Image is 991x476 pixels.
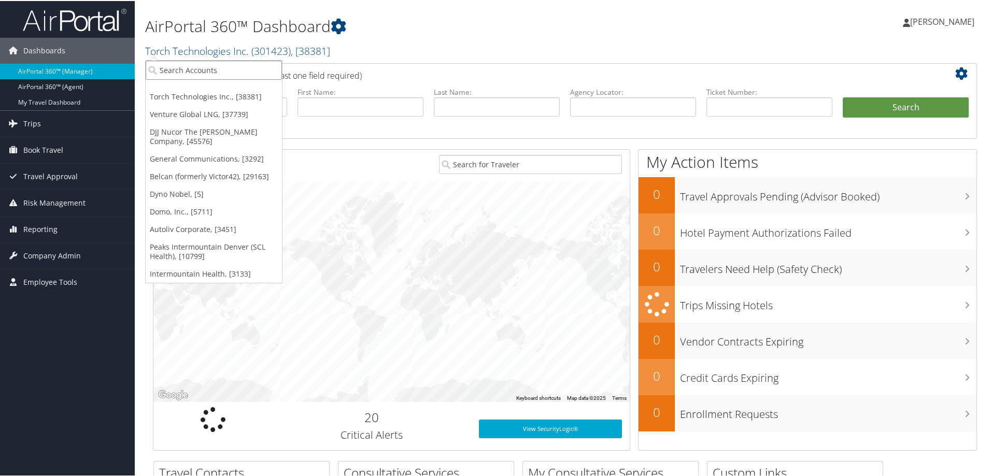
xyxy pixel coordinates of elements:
[291,43,330,57] span: , [ 38381 ]
[146,167,282,184] a: Belcan (formerly Victor42), [29163]
[23,136,63,162] span: Book Travel
[680,292,976,312] h3: Trips Missing Hotels
[280,427,463,441] h3: Critical Alerts
[146,122,282,149] a: DJJ Nucor The [PERSON_NAME] Company, [45576]
[639,150,976,172] h1: My Action Items
[23,242,81,268] span: Company Admin
[639,366,675,384] h2: 0
[516,394,561,401] button: Keyboard shortcuts
[145,43,330,57] a: Torch Technologies Inc.
[434,86,560,96] label: Last Name:
[146,237,282,264] a: Peaks Intermountain Denver (SCL Health), [10799]
[156,387,190,401] a: Open this area in Google Maps (opens a new window)
[639,322,976,358] a: 0Vendor Contracts Expiring
[639,176,976,212] a: 0Travel Approvals Pending (Advisor Booked)
[639,257,675,275] h2: 0
[23,215,58,241] span: Reporting
[161,64,900,82] h2: Airtinerary Lookup
[680,365,976,384] h3: Credit Cards Expiring
[298,86,423,96] label: First Name:
[639,402,675,420] h2: 0
[146,264,282,282] a: Intermountain Health, [3133]
[263,69,362,80] span: (at least one field required)
[146,184,282,202] a: Dyno Nobel, [5]
[23,37,65,63] span: Dashboards
[23,7,126,31] img: airportal-logo.png
[567,394,606,400] span: Map data ©2025
[639,285,976,322] a: Trips Missing Hotels
[680,401,976,421] h3: Enrollment Requests
[903,5,985,36] a: [PERSON_NAME]
[706,86,832,96] label: Ticket Number:
[639,358,976,394] a: 0Credit Cards Expiring
[479,419,622,437] a: View SecurityLogic®
[639,330,675,348] h2: 0
[639,212,976,249] a: 0Hotel Payment Authorizations Failed
[23,189,86,215] span: Risk Management
[146,220,282,237] a: Autoliv Corporate, [3451]
[146,149,282,167] a: General Communications, [3292]
[843,96,969,117] button: Search
[680,183,976,203] h3: Travel Approvals Pending (Advisor Booked)
[680,256,976,276] h3: Travelers Need Help (Safety Check)
[23,110,41,136] span: Trips
[680,328,976,348] h3: Vendor Contracts Expiring
[251,43,291,57] span: ( 301423 )
[680,220,976,239] h3: Hotel Payment Authorizations Failed
[639,184,675,202] h2: 0
[639,394,976,430] a: 0Enrollment Requests
[156,387,190,401] img: Google
[23,268,77,294] span: Employee Tools
[146,105,282,122] a: Venture Global LNG, [37739]
[639,249,976,285] a: 0Travelers Need Help (Safety Check)
[146,202,282,220] a: Domo, Inc., [5711]
[570,86,696,96] label: Agency Locator:
[639,221,675,238] h2: 0
[910,15,974,26] span: [PERSON_NAME]
[146,60,282,79] input: Search Accounts
[146,87,282,105] a: Torch Technologies Inc., [38381]
[439,154,622,173] input: Search for Traveler
[23,163,78,189] span: Travel Approval
[280,408,463,425] h2: 20
[145,15,705,36] h1: AirPortal 360™ Dashboard
[612,394,627,400] a: Terms (opens in new tab)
